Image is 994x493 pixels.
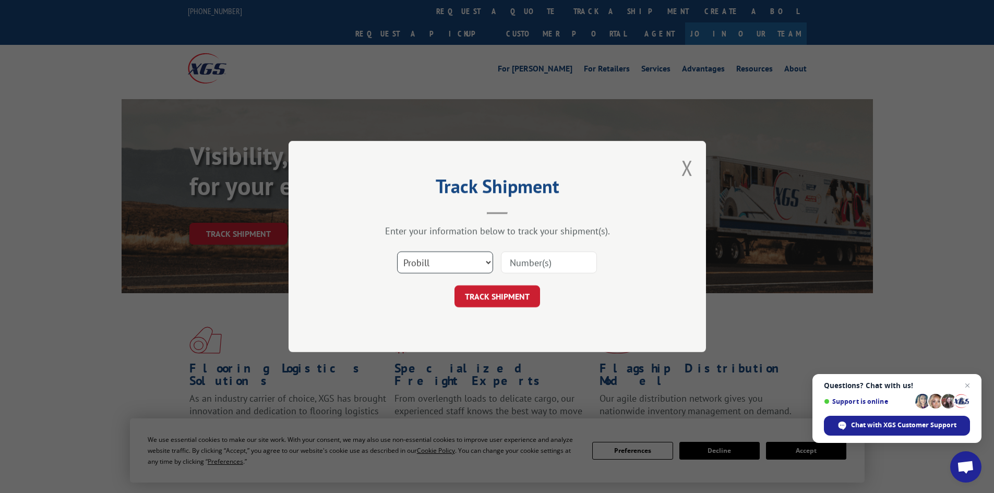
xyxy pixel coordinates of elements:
[824,381,970,390] span: Questions? Chat with us!
[851,420,956,430] span: Chat with XGS Customer Support
[454,285,540,307] button: TRACK SHIPMENT
[950,451,981,483] div: Open chat
[824,398,912,405] span: Support is online
[681,154,693,182] button: Close modal
[501,251,597,273] input: Number(s)
[961,379,974,392] span: Close chat
[341,225,654,237] div: Enter your information below to track your shipment(s).
[824,416,970,436] div: Chat with XGS Customer Support
[341,179,654,199] h2: Track Shipment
